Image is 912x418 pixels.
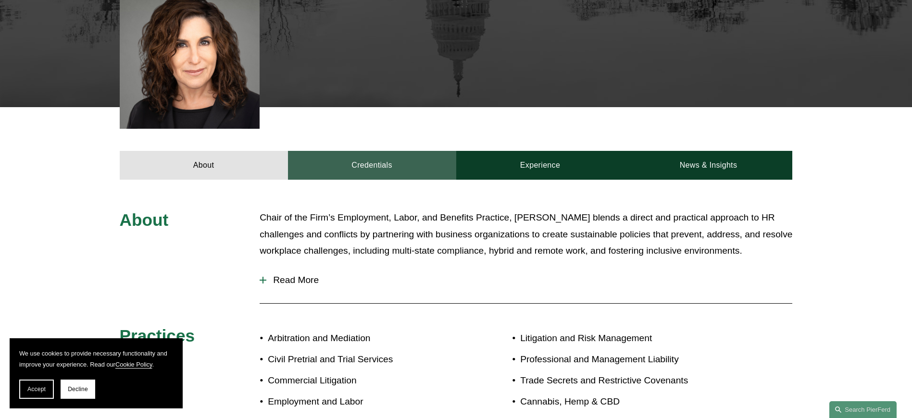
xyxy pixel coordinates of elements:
span: Decline [68,386,88,393]
button: Read More [260,268,792,293]
p: Civil Pretrial and Trial Services [268,351,456,368]
a: News & Insights [624,151,792,180]
p: Trade Secrets and Restrictive Covenants [520,372,737,389]
p: Litigation and Risk Management [520,330,737,347]
a: About [120,151,288,180]
p: Arbitration and Mediation [268,330,456,347]
span: Read More [266,275,792,285]
a: Credentials [288,151,456,180]
p: Professional and Management Liability [520,351,737,368]
button: Decline [61,380,95,399]
p: Cannabis, Hemp & CBD [520,393,737,410]
a: Search this site [829,401,897,418]
p: Employment and Labor [268,393,456,410]
button: Accept [19,380,54,399]
section: Cookie banner [10,338,183,408]
a: Experience [456,151,625,180]
a: Cookie Policy [115,361,152,368]
span: Accept [27,386,46,393]
p: Chair of the Firm’s Employment, Labor, and Benefits Practice, [PERSON_NAME] blends a direct and p... [260,209,792,259]
p: We use cookies to provide necessary functionality and improve your experience. Read our . [19,348,173,370]
span: About [120,210,169,229]
p: Commercial Litigation [268,372,456,389]
span: Practices [120,326,195,345]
